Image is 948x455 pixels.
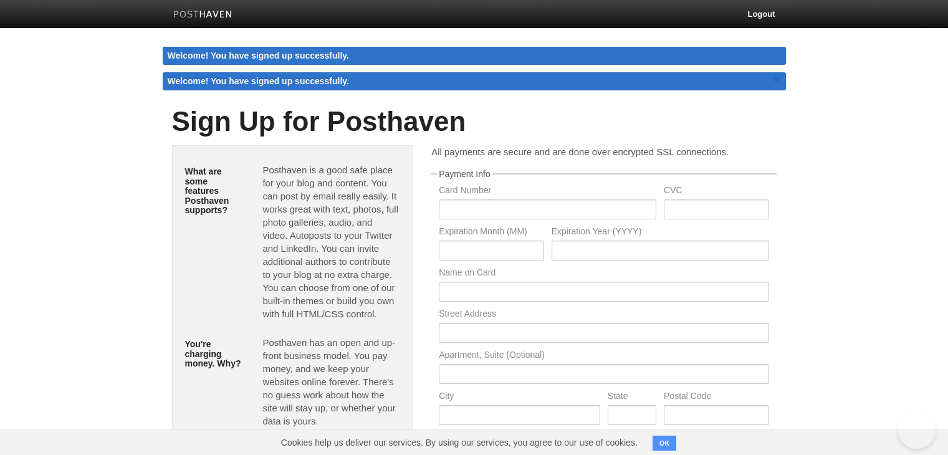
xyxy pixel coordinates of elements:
[262,336,400,428] p: Posthaven has an open and up-front business model. You pay money, and we keep your websites onlin...
[185,340,244,368] h5: You're charging money. Why?
[185,167,244,215] h5: What are some features Posthaven supports?
[653,436,677,451] button: OK
[608,391,656,403] label: State
[262,163,400,320] p: Posthaven is a good safe place for your blog and content. You can post by email really easily. It...
[431,145,776,158] p: All payments are secure and are done over encrypted SSL connections.
[439,391,600,403] label: City
[439,350,768,362] label: Apartment, Suite (Optional)
[173,11,232,20] img: Posthaven-bar
[163,47,786,65] div: Welcome! You have signed up successfully.
[772,72,783,88] a: ×
[168,76,350,86] span: Welcome! You have signed up successfully.
[439,227,543,239] label: Expiration Month (MM)
[664,186,768,198] label: CVC
[898,411,936,449] iframe: Help Scout Beacon - Open
[439,268,768,280] label: Name on Card
[437,170,492,178] legend: Payment Info
[664,391,768,403] label: Postal Code
[439,186,656,198] label: Card Number
[439,309,768,321] label: Street Address
[172,107,777,136] h1: Sign Up for Posthaven
[269,430,650,455] span: Cookies help us deliver our services. By using our services, you agree to our use of cookies.
[552,227,769,239] label: Expiration Year (YYYY)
